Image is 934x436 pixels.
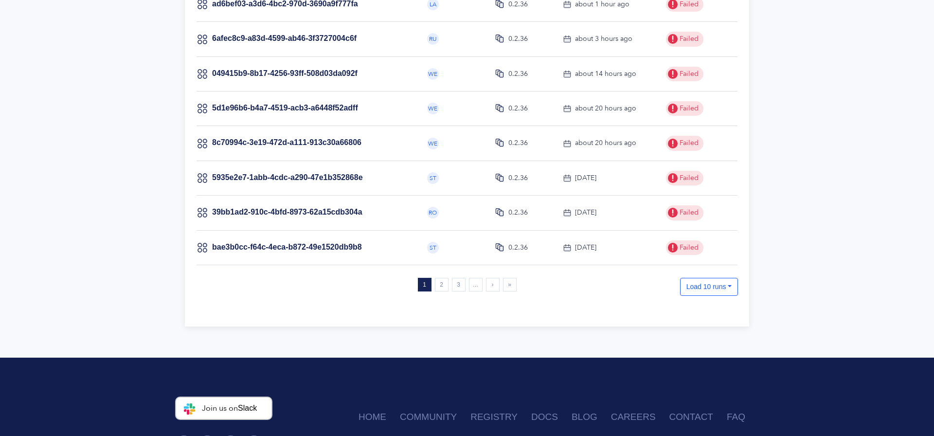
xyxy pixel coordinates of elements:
[678,103,699,114] span: Failed
[508,173,528,183] div: 0.2.36
[508,69,528,79] div: 0.2.36
[531,406,572,428] a: Docs
[452,278,466,291] a: 3
[575,138,636,148] div: about 20 hours ago
[430,175,436,181] span: ST
[575,207,596,218] div: [DATE]
[669,406,727,428] a: Contact
[727,406,759,428] a: FAQ
[678,138,699,148] span: Failed
[575,103,636,114] div: about 20 hours ago
[430,245,436,251] span: ST
[678,34,699,44] span: Failed
[429,210,437,216] span: RO
[572,406,611,428] a: Blog
[212,69,358,77] a: 049415b9-8b17-4256-93ff-508d03da092f
[238,404,257,412] span: Slack
[575,69,636,79] div: about 14 hours ago
[212,34,357,42] a: 6afec8c9-a83d-4599-ab46-3f3727004c6f
[429,36,437,42] span: RU
[430,1,436,7] span: LA
[575,173,596,183] div: [DATE]
[575,242,596,253] div: [DATE]
[428,141,437,146] span: WE
[508,34,528,44] div: 0.2.36
[470,406,531,428] a: Registry
[508,242,528,253] div: 0.2.36
[212,104,358,112] a: 5d1e96b6-b4a7-4519-acb3-a6448f52adff
[680,278,738,296] button: Load 10 runs
[508,281,511,289] span: »
[508,207,528,218] div: 0.2.36
[212,138,361,146] a: 8c70994c-3e19-472d-a111-913c30a66806
[492,281,494,289] span: ›
[678,173,699,183] span: Failed
[678,69,699,79] span: Failed
[212,208,362,216] a: 39bb1ad2-910c-4bfd-8973-62a15cdb304a
[175,397,272,420] a: Join us onSlack
[575,34,632,44] div: about 3 hours ago
[428,71,437,77] span: WE
[611,406,669,428] a: Careers
[508,103,528,114] div: 0.2.36
[435,278,449,291] a: 2
[212,173,363,182] a: 5935e2e7-1abb-4cdc-a290-47e1b352868e
[418,278,431,291] span: 1
[400,406,470,428] a: Community
[508,138,528,148] div: 0.2.36
[359,406,400,428] a: Home
[428,106,437,111] span: WE
[678,207,699,218] span: Failed
[678,242,699,253] span: Failed
[212,243,362,251] a: bae3b0cc-f64c-4eca-b872-49e1520db9b8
